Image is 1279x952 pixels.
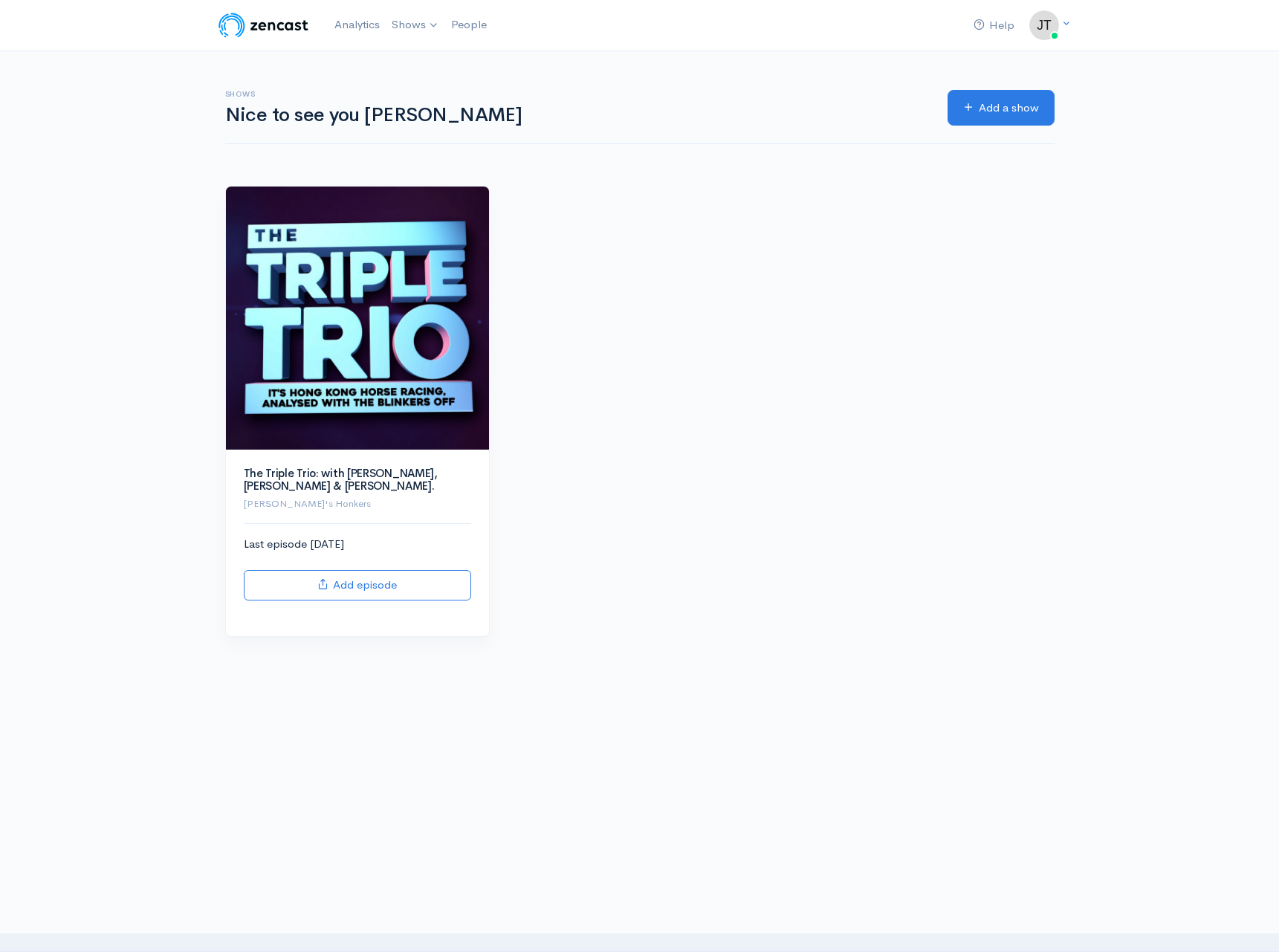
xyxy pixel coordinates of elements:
a: Add a show [948,90,1055,126]
a: Shows [386,9,445,42]
a: Analytics [328,9,386,41]
img: ... [1029,10,1059,40]
h1: Nice to see you [PERSON_NAME] [225,105,930,126]
h6: Shows [225,90,930,98]
img: The Triple Trio: with Hutchi, Richo & R.S. Dye. [226,187,489,450]
a: People [445,9,493,41]
p: [PERSON_NAME]'s Honkers [244,496,471,511]
img: ZenCast Logo [216,10,311,40]
iframe: gist-messenger-bubble-iframe [1228,901,1264,937]
a: The Triple Trio: with [PERSON_NAME], [PERSON_NAME] & [PERSON_NAME]. [244,466,438,493]
div: Last episode [DATE] [244,536,471,600]
a: Help [968,10,1020,42]
a: Add episode [244,570,471,600]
